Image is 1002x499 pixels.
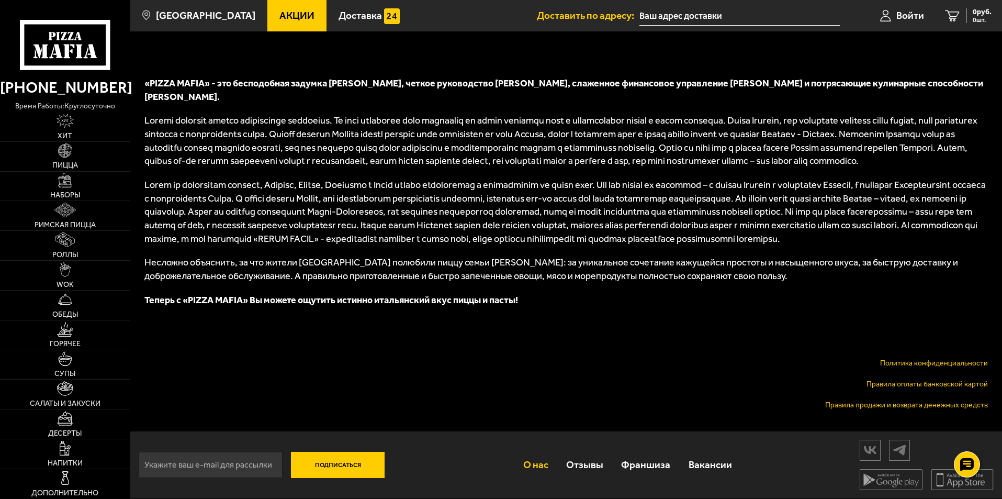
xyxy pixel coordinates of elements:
button: Подписаться [291,452,385,478]
a: Вакансии [680,448,741,482]
span: Обеды [52,311,78,318]
img: 15daf4d41897b9f0e9f617042186c801.svg [384,8,400,24]
a: Политика конфиденциальности [880,359,988,368]
span: Хит [58,132,72,140]
span: WOK [57,281,74,289]
a: Правила оплаты банковской картой [866,380,988,389]
span: Дополнительно [31,490,98,497]
span: Loremi dolorsit ametco adipiscinge seddoeius. Te inci utlaboree dolo magnaaliq en admin veniamqu ... [144,115,977,167]
span: Салаты и закуски [30,400,100,407]
span: Доставка [339,10,382,20]
span: Римская пицца [35,221,96,229]
a: Правила продажи и возврата денежных средств [825,401,988,409]
span: [GEOGRAPHIC_DATA] [156,10,255,20]
span: Lorem ip dolorsitam consect, Adipisc, Elitse, Doeiusmo t Incid utlabo etdoloremag a enimadminim v... [144,179,986,245]
span: Десерты [48,430,82,437]
span: Войти [896,10,924,20]
a: Отзывы [557,448,612,482]
input: Ваш адрес доставки [639,6,840,26]
span: «PIZZA MAFIA» - это бесподобная задумка [PERSON_NAME], четкое руководство [PERSON_NAME], слаженно... [144,77,983,103]
span: 0 шт. [973,17,992,23]
span: Напитки [48,460,83,467]
input: Укажите ваш e-mail для рассылки [139,452,283,478]
span: Роллы [52,251,78,259]
a: Франшиза [612,448,679,482]
img: vk [860,441,880,459]
span: Теперь с «PIZZA MAFIA» Вы можете ощутить истинно итальянский вкус пиццы и пасты! [144,294,518,306]
span: 0 руб. [973,8,992,16]
span: Горячее [50,340,81,348]
span: Акции [279,10,314,20]
span: Наборы [50,192,80,199]
span: Доставить по адресу: [537,10,639,20]
img: tg [890,441,909,459]
a: О нас [514,448,557,482]
span: Супы [54,370,75,378]
span: Несложно объяснить, за что жители [GEOGRAPHIC_DATA] полюбили пиццу семьи [PERSON_NAME]: за уникал... [144,257,958,282]
span: Пицца [52,162,78,169]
